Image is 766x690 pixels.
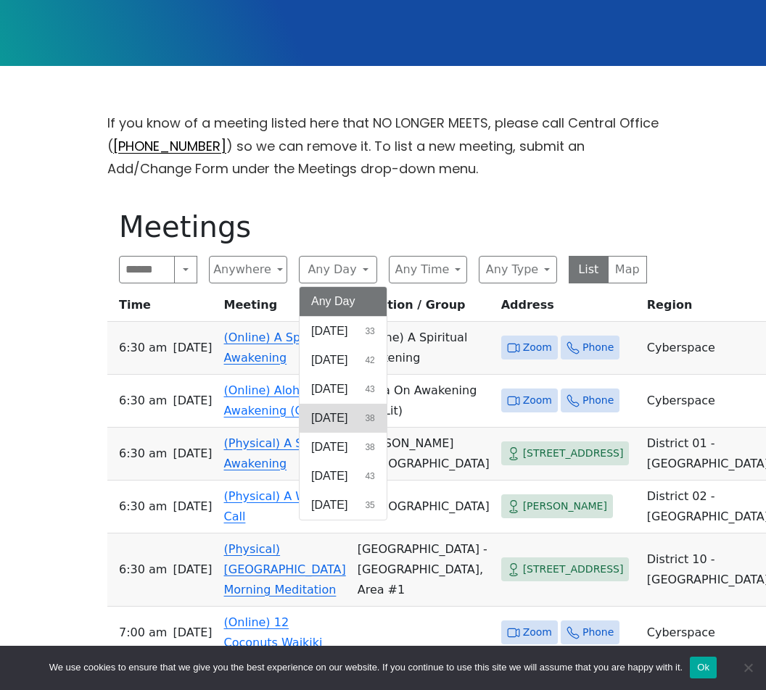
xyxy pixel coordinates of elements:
span: [DATE] [173,444,212,464]
span: 6:30 AM [119,560,167,580]
span: [DATE] [311,438,347,456]
a: [PHONE_NUMBER] [113,137,226,155]
button: Any Day [300,287,387,316]
a: (Online) Aloha On Awakening (O)(Lit) [224,383,332,417]
span: No [741,660,755,675]
span: 6:30 AM [119,496,167,517]
span: 38 results [365,412,374,425]
span: 42 results [365,354,374,367]
span: [PERSON_NAME] [523,497,607,515]
a: (Physical) [GEOGRAPHIC_DATA] Morning Meditation [224,542,346,597]
a: (Online) 12 Coconuts Waikiki [224,615,323,649]
span: 43 results [365,383,374,396]
button: [DATE]33 results [300,317,387,346]
span: [DATE] [173,391,212,411]
span: Zoom [523,623,552,641]
span: [DATE] [311,381,347,398]
td: [DEMOGRAPHIC_DATA] [352,481,495,533]
button: Any Type [479,256,557,283]
span: 33 results [365,325,374,338]
span: [DATE] [311,410,347,427]
button: [DATE]35 results [300,491,387,520]
button: Anywhere [209,256,287,283]
span: Zoom [523,338,552,357]
td: Aloha On Awakening (O) (Lit) [352,375,495,428]
span: [DATE] [173,560,212,580]
td: [PERSON_NAME][DEMOGRAPHIC_DATA] [352,428,495,481]
button: [DATE]38 results [300,433,387,462]
span: [DATE] [173,623,212,643]
button: List [569,256,609,283]
button: [DATE]43 results [300,462,387,491]
button: Search [174,256,197,283]
h1: Meetings [119,209,647,244]
a: (Online) A Spiritual Awakening [224,331,334,365]
span: Phone [582,623,614,641]
span: [STREET_ADDRESS] [523,560,624,578]
span: 7:00 AM [119,623,167,643]
span: Zoom [523,391,552,410]
p: If you know of a meeting listed here that NO LONGER MEETS, please call Central Office ( ) so we c... [107,112,659,180]
span: [DATE] [311,323,347,340]
button: Ok [690,657,717,678]
span: [DATE] [311,467,347,485]
button: [DATE]42 results [300,346,387,375]
button: [DATE]43 results [300,375,387,404]
input: Search [119,256,175,283]
a: (Physical) A Spiritual Awakening [224,436,344,470]
a: (Physical) A Wakeup Call [224,489,342,523]
span: 6:30 AM [119,338,167,358]
span: 6:30 AM [119,444,167,464]
div: Any Day [299,286,387,520]
th: Location / Group [352,295,495,322]
span: [STREET_ADDRESS] [523,444,624,462]
button: [DATE]38 results [300,404,387,433]
span: [DATE] [173,338,212,358]
span: Phone [582,391,614,410]
span: [DATE] [173,496,212,517]
span: [DATE] [311,496,347,514]
button: Any Time [389,256,467,283]
span: [DATE] [311,352,347,369]
td: (Online) A Spiritual Awakening [352,322,495,375]
th: Time [107,295,218,322]
span: 35 results [365,499,374,512]
span: We use cookies to ensure that we give you the best experience on our website. If you continue to ... [49,660,683,675]
span: Phone [582,338,614,357]
span: 6:30 AM [119,391,167,411]
th: Address [495,295,641,322]
span: 43 results [365,470,374,483]
button: Any Day [299,256,377,283]
th: Meeting [218,295,352,322]
span: 38 results [365,441,374,454]
td: [GEOGRAPHIC_DATA] - [GEOGRAPHIC_DATA], Area #1 [352,533,495,607]
button: Map [608,256,648,283]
